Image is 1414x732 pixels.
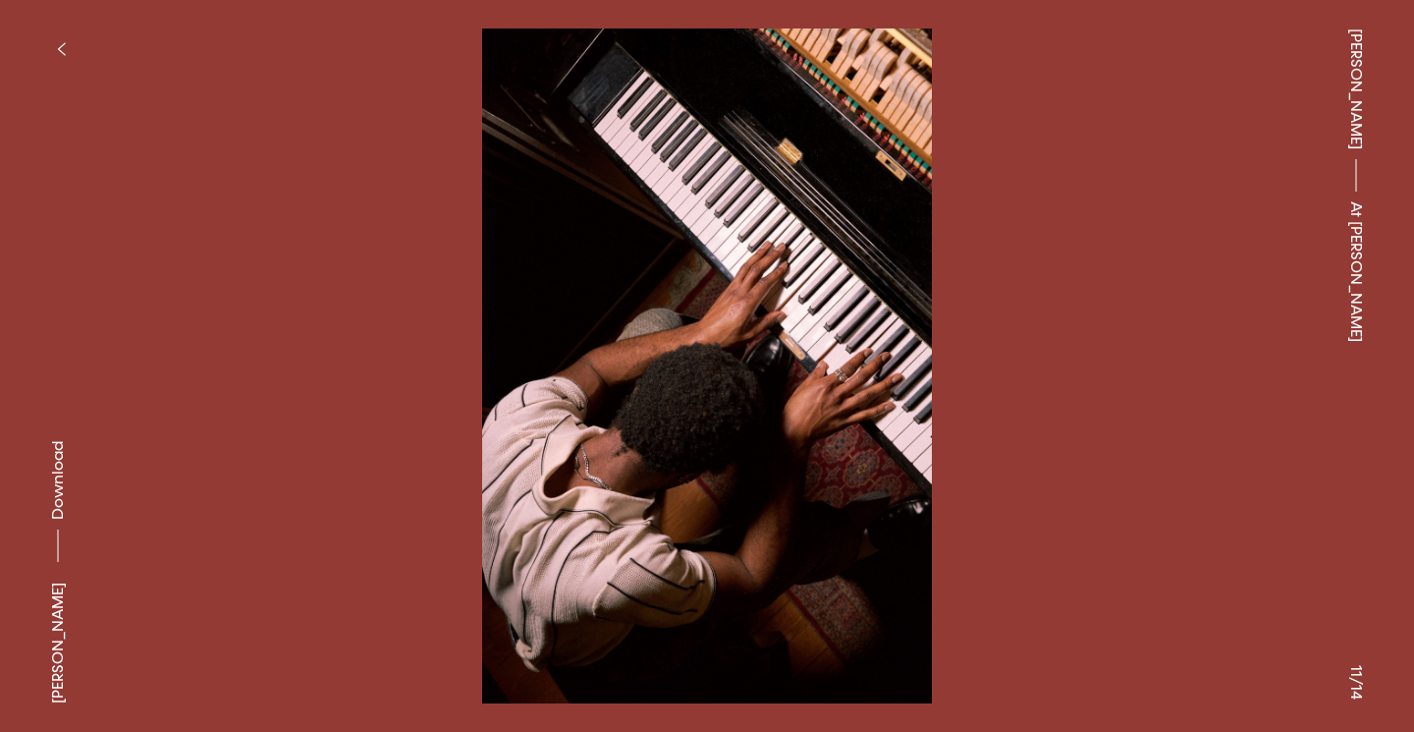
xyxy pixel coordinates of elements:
[1344,201,1368,342] span: At [PERSON_NAME]
[46,441,70,572] button: Download asset
[46,583,70,704] div: [PERSON_NAME]
[48,441,68,520] span: Download
[1344,28,1368,149] a: [PERSON_NAME]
